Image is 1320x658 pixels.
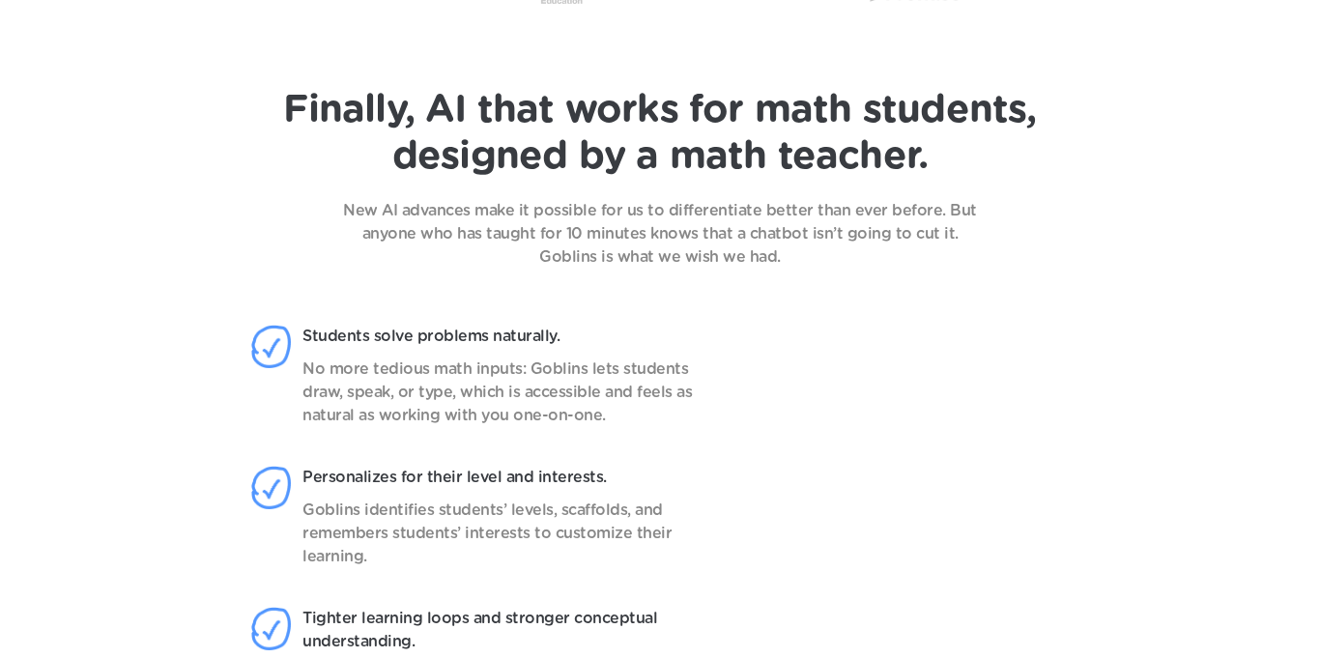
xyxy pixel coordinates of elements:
[302,358,696,427] p: No more tedious math inputs: Goblins lets students draw, speak, or type, which is accessible and ...
[302,466,696,489] p: Personalizes for their level and interests.
[392,137,928,176] span: designed by a math teacher.
[302,325,696,348] p: Students solve problems naturally.
[302,499,696,568] p: Goblins identifies students’ levels, scaffolds, and remembers students’ interests to customize th...
[283,91,1036,129] span: Finally, AI that works for math students,
[322,199,998,269] p: New AI advances make it possible for us to differentiate better than ever before. But anyone who ...
[302,607,696,653] p: Tighter learning loops and stronger conceptual understanding.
